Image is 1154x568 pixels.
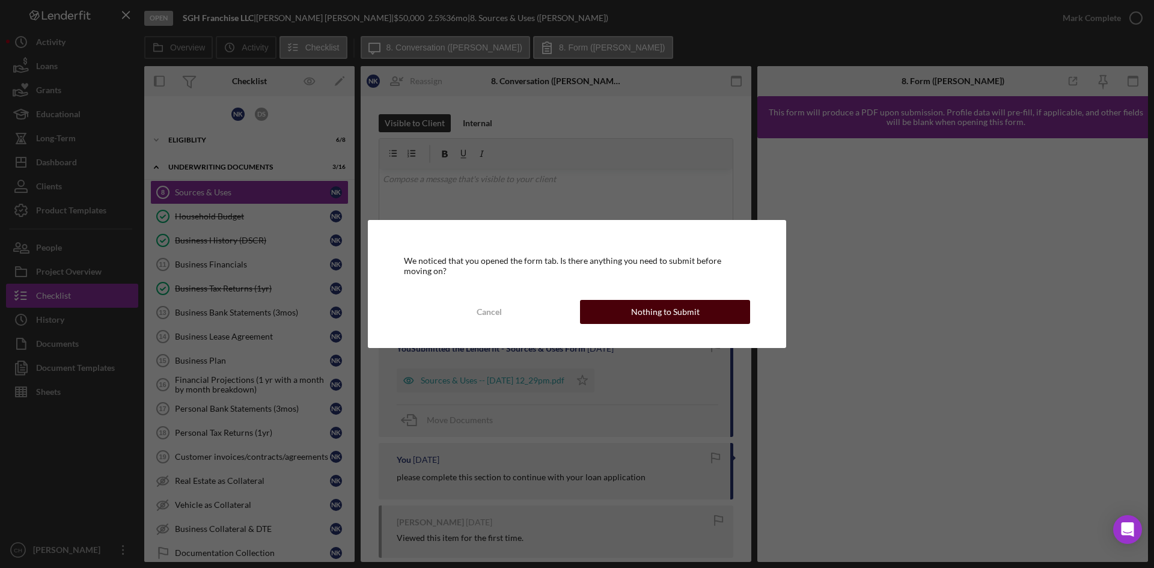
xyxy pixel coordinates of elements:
[631,300,700,324] div: Nothing to Submit
[580,300,750,324] button: Nothing to Submit
[1113,515,1142,544] div: Open Intercom Messenger
[477,300,502,324] div: Cancel
[404,256,750,275] div: We noticed that you opened the form tab. Is there anything you need to submit before moving on?
[404,300,574,324] button: Cancel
